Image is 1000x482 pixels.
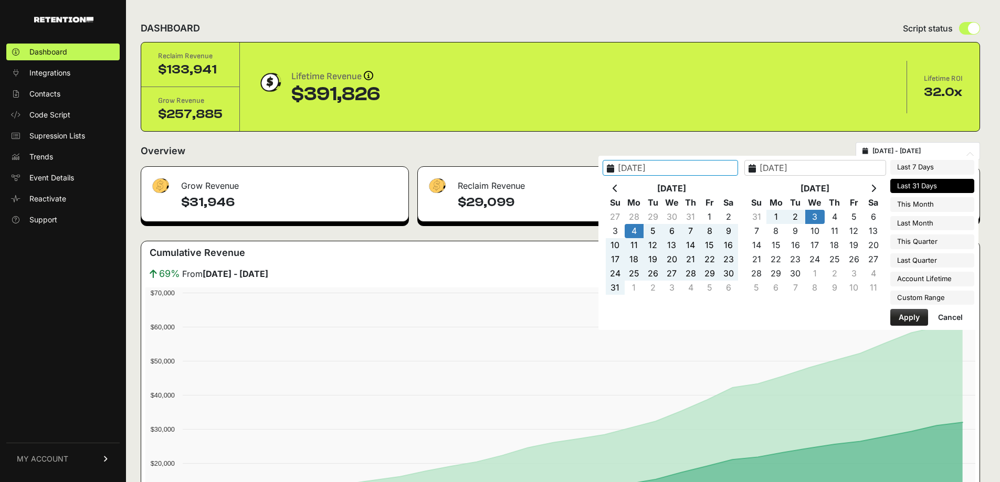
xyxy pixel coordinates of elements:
[606,238,625,252] td: 10
[458,194,686,211] h4: $29,099
[805,281,825,295] td: 8
[606,196,625,210] th: Su
[426,176,447,196] img: fa-dollar-13500eef13a19c4ab2b9ed9ad552e47b0d9fc28b02b83b90ba0e00f96d6372e9.png
[644,266,662,281] td: 26
[158,95,223,106] div: Grow Revenue
[766,266,786,281] td: 29
[805,210,825,224] td: 3
[766,196,786,210] th: Mo
[719,238,738,252] td: 16
[890,179,974,194] li: Last 31 Days
[890,272,974,286] li: Account Lifetime
[864,210,883,224] td: 6
[151,425,175,433] text: $30,000
[151,459,175,467] text: $20,000
[700,238,719,252] td: 15
[825,210,844,224] td: 4
[890,291,974,305] li: Custom Range
[6,106,120,123] a: Code Script
[747,266,766,281] td: 28
[6,44,120,60] a: Dashboard
[291,84,380,105] div: $391,826
[825,224,844,238] td: 11
[681,196,700,210] th: Th
[805,224,825,238] td: 10
[151,289,175,297] text: $70,000
[681,210,700,224] td: 31
[151,357,175,365] text: $50,000
[890,216,974,231] li: Last Month
[625,181,719,196] th: [DATE]
[291,69,380,84] div: Lifetime Revenue
[890,309,928,326] button: Apply
[844,281,864,295] td: 10
[625,224,644,238] td: 4
[844,196,864,210] th: Fr
[786,238,805,252] td: 16
[766,210,786,224] td: 1
[844,252,864,266] td: 26
[825,252,844,266] td: 25
[844,210,864,224] td: 5
[747,238,766,252] td: 14
[644,281,662,295] td: 2
[418,167,694,198] div: Reclaim Revenue
[151,391,175,399] text: $40,000
[29,215,57,225] span: Support
[29,89,60,99] span: Contacts
[700,252,719,266] td: 22
[786,210,805,224] td: 2
[747,281,766,295] td: 5
[864,252,883,266] td: 27
[903,22,953,35] span: Script status
[6,85,120,102] a: Contacts
[766,181,864,196] th: [DATE]
[181,194,400,211] h4: $31,946
[151,323,175,331] text: $60,000
[719,266,738,281] td: 30
[805,238,825,252] td: 17
[182,267,268,280] span: From
[625,196,644,210] th: Mo
[786,281,805,295] td: 7
[662,238,681,252] td: 13
[625,238,644,252] td: 11
[606,252,625,266] td: 17
[625,281,644,295] td: 1
[890,234,974,249] li: This Quarter
[681,281,700,295] td: 4
[700,266,719,281] td: 29
[6,65,120,81] a: Integrations
[625,266,644,281] td: 25
[6,127,120,144] a: Supression Lists
[6,190,120,207] a: Reactivate
[662,196,681,210] th: We
[6,169,120,186] a: Event Details
[625,252,644,266] td: 18
[719,252,738,266] td: 23
[606,281,625,295] td: 31
[700,210,719,224] td: 1
[662,252,681,266] td: 20
[681,252,700,266] td: 21
[805,252,825,266] td: 24
[825,266,844,281] td: 2
[34,17,93,23] img: Retention.com
[719,210,738,224] td: 2
[766,281,786,295] td: 6
[864,196,883,210] th: Sa
[141,144,185,158] h2: Overview
[29,173,74,183] span: Event Details
[747,196,766,210] th: Su
[766,252,786,266] td: 22
[719,224,738,238] td: 9
[6,148,120,165] a: Trends
[158,106,223,123] div: $257,885
[786,196,805,210] th: Tu
[662,281,681,295] td: 3
[786,224,805,238] td: 9
[150,176,171,196] img: fa-dollar-13500eef13a19c4ab2b9ed9ad552e47b0d9fc28b02b83b90ba0e00f96d6372e9.png
[890,197,974,212] li: This Month
[786,266,805,281] td: 30
[203,269,268,279] strong: [DATE] - [DATE]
